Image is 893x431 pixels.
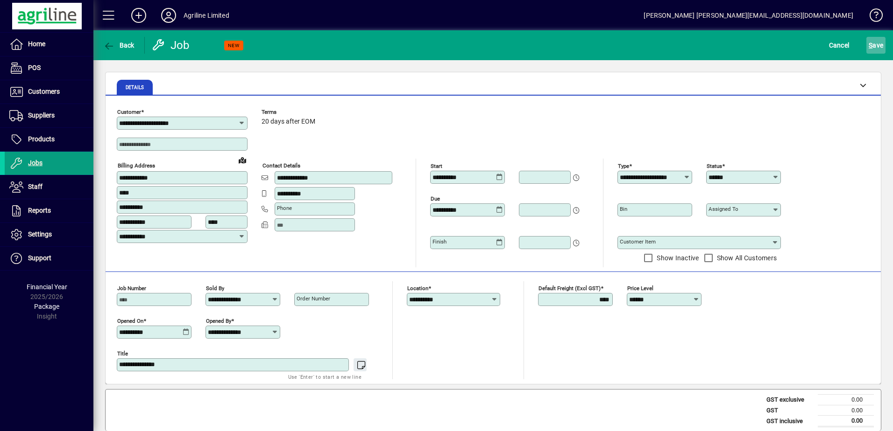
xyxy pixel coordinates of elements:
[117,350,128,357] mat-label: Title
[297,295,330,302] mat-label: Order number
[818,416,874,427] td: 0.00
[228,42,240,49] span: NEW
[762,395,818,405] td: GST exclusive
[539,285,601,292] mat-label: Default Freight (excl GST)
[28,159,43,167] span: Jobs
[644,8,853,23] div: [PERSON_NAME] [PERSON_NAME][EMAIL_ADDRESS][DOMAIN_NAME]
[620,238,656,245] mat-label: Customer Item
[869,38,883,53] span: ave
[28,111,55,119] span: Suppliers
[431,163,442,169] mat-label: Start
[762,416,818,427] td: GST inclusive
[28,207,51,214] span: Reports
[93,37,145,54] app-page-header-button: Back
[28,230,52,238] span: Settings
[5,128,93,151] a: Products
[262,118,315,125] span: 20 days after EOM
[869,42,872,49] span: S
[655,253,699,263] label: Show Inactive
[277,205,292,211] mat-label: Phone
[28,183,43,190] span: Staff
[101,37,137,54] button: Back
[5,104,93,127] a: Suppliers
[117,285,146,292] mat-label: Job number
[28,88,60,95] span: Customers
[28,135,55,143] span: Products
[432,238,446,245] mat-label: Finish
[829,38,850,53] span: Cancel
[34,303,59,310] span: Package
[627,285,653,292] mat-label: Price Level
[818,405,874,416] td: 0.00
[431,195,440,202] mat-label: Due
[827,37,852,54] button: Cancel
[5,223,93,246] a: Settings
[117,109,141,115] mat-label: Customer
[206,318,231,324] mat-label: Opened by
[618,163,629,169] mat-label: Type
[154,7,184,24] button: Profile
[5,80,93,104] a: Customers
[5,56,93,80] a: POS
[152,38,191,53] div: Job
[103,42,135,49] span: Back
[620,206,627,212] mat-label: Bin
[863,2,881,32] a: Knowledge Base
[707,163,722,169] mat-label: Status
[28,64,41,71] span: POS
[235,153,250,167] a: View on map
[117,318,143,324] mat-label: Opened On
[762,405,818,416] td: GST
[126,85,144,90] span: Details
[27,283,67,291] span: Financial Year
[124,7,154,24] button: Add
[818,395,874,405] td: 0.00
[866,37,886,54] button: Save
[5,33,93,56] a: Home
[288,371,361,382] mat-hint: Use 'Enter' to start a new line
[407,285,428,292] mat-label: Location
[28,40,45,48] span: Home
[28,254,51,262] span: Support
[5,247,93,270] a: Support
[262,109,318,115] span: Terms
[709,206,738,212] mat-label: Assigned to
[206,285,224,292] mat-label: Sold by
[5,199,93,222] a: Reports
[184,8,229,23] div: Agriline Limited
[715,253,777,263] label: Show All Customers
[5,175,93,199] a: Staff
